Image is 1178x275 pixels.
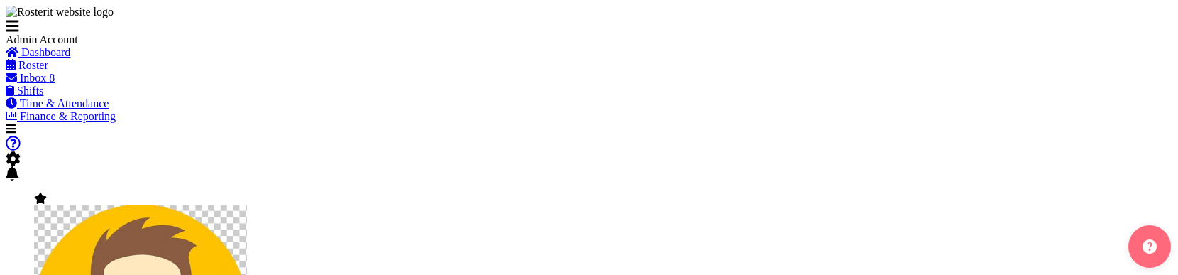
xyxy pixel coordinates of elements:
[20,97,109,109] span: Time & Attendance
[20,72,46,84] span: Inbox
[6,6,114,18] img: Rosterit website logo
[6,59,48,71] a: Roster
[6,97,109,109] a: Time & Attendance
[20,110,116,122] span: Finance & Reporting
[18,59,48,71] span: Roster
[6,72,55,84] a: Inbox 8
[21,46,70,58] span: Dashboard
[6,110,116,122] a: Finance & Reporting
[6,33,219,46] div: Admin Account
[6,46,70,58] a: Dashboard
[17,85,43,97] span: Shifts
[1143,239,1157,254] img: help-xxl-2.png
[6,85,43,97] a: Shifts
[49,72,55,84] span: 8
